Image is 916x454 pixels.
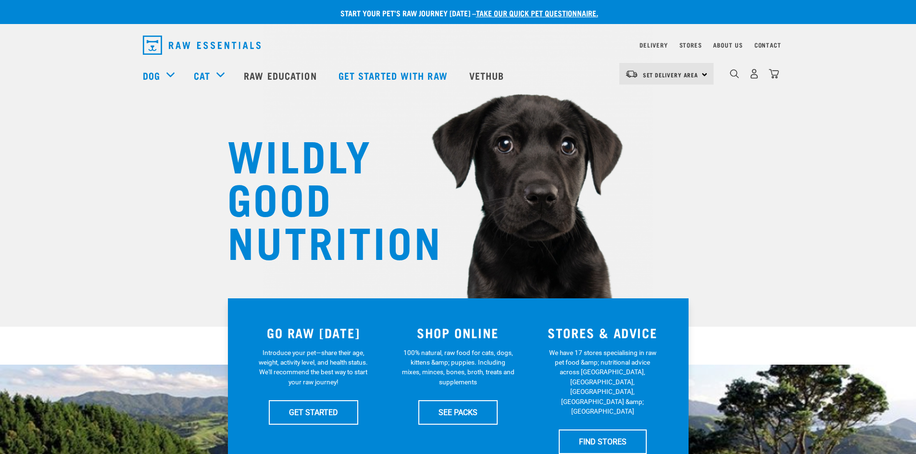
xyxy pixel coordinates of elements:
[754,43,781,47] a: Contact
[625,70,638,78] img: van-moving.png
[143,36,261,55] img: Raw Essentials Logo
[391,325,525,340] h3: SHOP ONLINE
[135,32,781,59] nav: dropdown navigation
[749,69,759,79] img: user.png
[194,68,210,83] a: Cat
[640,43,667,47] a: Delivery
[402,348,514,387] p: 100% natural, raw food for cats, dogs, kittens &amp; puppies. Including mixes, minces, bones, bro...
[269,400,358,424] a: GET STARTED
[679,43,702,47] a: Stores
[329,56,460,95] a: Get started with Raw
[546,348,659,417] p: We have 17 stores specialising in raw pet food &amp; nutritional advice across [GEOGRAPHIC_DATA],...
[730,69,739,78] img: home-icon-1@2x.png
[227,132,420,262] h1: WILDLY GOOD NUTRITION
[418,400,498,424] a: SEE PACKS
[559,429,647,454] a: FIND STORES
[257,348,370,387] p: Introduce your pet—share their age, weight, activity level, and health status. We'll recommend th...
[234,56,328,95] a: Raw Education
[536,325,669,340] h3: STORES & ADVICE
[713,43,742,47] a: About Us
[476,11,598,15] a: take our quick pet questionnaire.
[769,69,779,79] img: home-icon@2x.png
[247,325,380,340] h3: GO RAW [DATE]
[460,56,516,95] a: Vethub
[143,68,160,83] a: Dog
[643,73,699,76] span: Set Delivery Area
